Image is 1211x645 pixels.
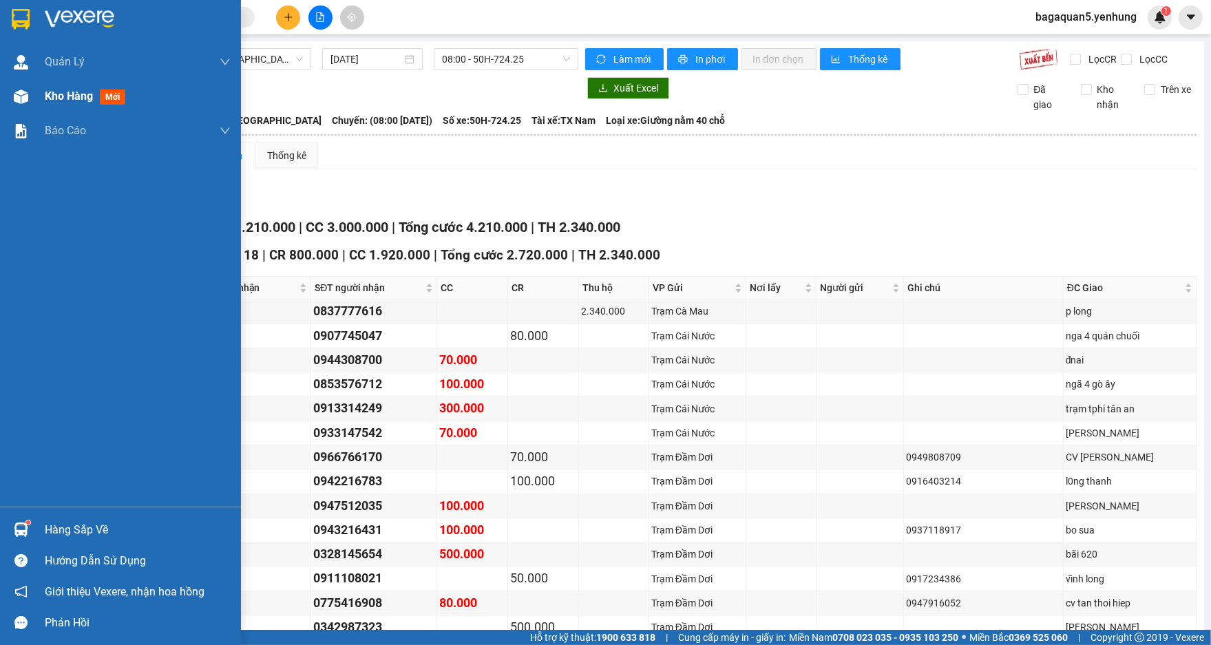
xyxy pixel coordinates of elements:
div: 0917234386 [906,571,1061,586]
span: Tài xế: TX Nam [531,113,596,128]
td: 0911108021 [311,567,437,591]
td: 0328145654 [311,542,437,567]
div: AD [191,617,309,637]
div: l0ng thanh [1066,474,1194,489]
span: | [1078,630,1080,645]
div: 70.000 [439,350,505,370]
span: ⚪️ [962,635,966,640]
div: CV [PERSON_NAME] [1066,450,1194,465]
span: ĐC Giao [1067,280,1182,295]
td: a [189,299,312,324]
div: nga 4 quán chuối [1066,328,1194,343]
td: 0 [189,348,312,372]
div: Hàng sắp về [45,520,231,540]
span: Tổng cước 4.210.000 [399,219,527,235]
td: Trạm Cái Nước [649,372,747,396]
span: | [666,630,668,645]
div: bo sua [1066,522,1194,538]
div: 100.000 [439,496,505,516]
th: CR [508,277,579,299]
div: đnai [1066,352,1194,368]
span: Số xe: 50H-724.25 [443,113,521,128]
div: Trạm Cà Mau [651,304,744,319]
td: Trạm Đầm Dơi [649,445,747,469]
td: 0837777616 [311,299,437,324]
td: toàn [189,445,312,469]
span: Miền Bắc [969,630,1068,645]
div: nang [191,593,309,613]
div: 0 [191,326,309,346]
img: warehouse-icon [14,89,28,104]
div: Trạm Đầm Dơi [651,547,744,562]
td: 0966766170 [311,445,437,469]
td: Trạm Cái Nước [649,348,747,372]
div: bãi 620 [1066,547,1194,562]
th: Ghi chú [904,277,1064,299]
div: 0907745047 [313,326,434,346]
td: ny [189,542,312,567]
td: 0933147542 [311,421,437,445]
td: 0913314249 [311,396,437,421]
img: 9k= [1019,48,1058,70]
div: 80.000 [439,593,505,613]
div: Trạm Đầm Dơi [651,595,744,611]
div: [PERSON_NAME] [1066,498,1194,514]
div: y [191,496,309,516]
div: Trạm Cái Nước [651,425,744,441]
div: 0837777616 [313,302,434,321]
div: 0911108021 [313,569,434,588]
span: printer [678,54,690,65]
span: TH 2.340.000 [578,247,660,263]
span: message [14,616,28,629]
span: 08:00 - 50H-724.25 [442,49,570,70]
span: copyright [1135,633,1144,642]
div: ngã 4 gò ây [1066,377,1194,392]
div: Phản hồi [45,613,231,633]
div: 0943216431 [313,520,434,540]
div: 500.000 [510,617,576,637]
div: [PERSON_NAME] [1066,620,1194,635]
td: Trạm Đầm Dơi [649,615,747,639]
img: solution-icon [14,124,28,138]
img: warehouse-icon [14,55,28,70]
span: aim [347,12,357,22]
td: 0944308700 [311,348,437,372]
span: Cung cấp máy in - giấy in: [678,630,786,645]
div: trạm tphi tân an [1066,401,1194,416]
span: Lọc CR [1083,52,1119,67]
td: bao [189,469,312,494]
td: Trạm Đầm Dơi [649,542,747,567]
sup: 1 [26,520,30,525]
span: down [220,125,231,136]
span: Làm mới [613,52,653,67]
div: 0947512035 [313,496,434,516]
button: file-add [308,6,333,30]
td: AD [189,615,312,639]
div: Trạm Đầm Dơi [651,571,744,586]
div: 0 [191,399,309,418]
div: 0944308700 [313,350,434,370]
div: 50.000 [510,569,576,588]
div: Trạm Cái Nước [651,401,744,416]
div: 0 [191,350,309,370]
button: aim [340,6,364,30]
div: 0853576712 [313,374,434,394]
span: Tên người nhận [192,280,297,295]
span: In phơi [695,52,727,67]
span: VP Gửi [653,280,733,295]
button: bar-chartThống kê [820,48,901,70]
td: 0907745047 [311,324,437,348]
div: 500.000 [439,544,505,564]
img: logo-vxr [12,9,30,30]
span: Xuất Excel [613,81,658,96]
div: toàn [191,447,309,467]
strong: 0369 525 060 [1009,632,1068,643]
span: sync [596,54,608,65]
div: 0933147542 [313,423,434,443]
button: printerIn phơi [667,48,738,70]
span: plus [284,12,293,22]
span: SL 18 [225,247,259,263]
span: Kho hàng [45,89,93,103]
td: Trạm Đầm Dơi [649,518,747,542]
div: tuan [191,520,309,540]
